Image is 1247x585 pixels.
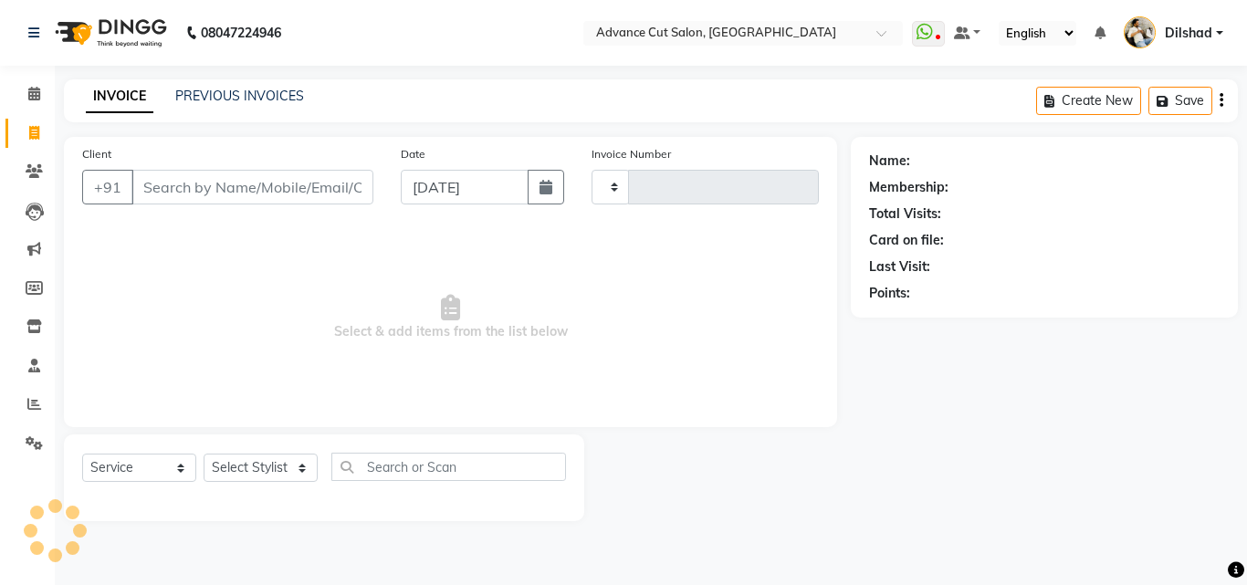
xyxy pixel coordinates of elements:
span: Select & add items from the list below [82,226,819,409]
label: Client [82,146,111,162]
a: INVOICE [86,80,153,113]
button: +91 [82,170,133,204]
div: Total Visits: [869,204,941,224]
img: Dilshad [1124,16,1156,48]
b: 08047224946 [201,7,281,58]
div: Name: [869,151,910,171]
img: logo [47,7,172,58]
label: Invoice Number [592,146,671,162]
button: Create New [1036,87,1141,115]
div: Membership: [869,178,948,197]
button: Save [1148,87,1212,115]
a: PREVIOUS INVOICES [175,88,304,104]
label: Date [401,146,425,162]
span: Dilshad [1165,24,1212,43]
input: Search by Name/Mobile/Email/Code [131,170,373,204]
div: Card on file: [869,231,944,250]
input: Search or Scan [331,453,566,481]
div: Last Visit: [869,257,930,277]
div: Points: [869,284,910,303]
